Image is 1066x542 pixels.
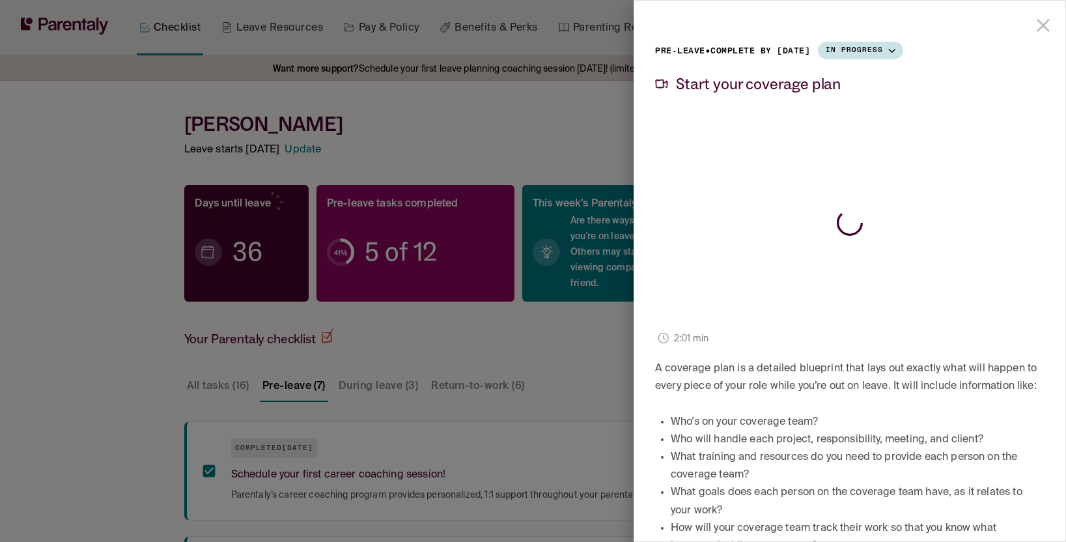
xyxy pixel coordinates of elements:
h2: Start your coverage plan [676,76,841,92]
button: close drawer [1027,9,1059,42]
li: What goals does each person on the coverage team have, as it relates to your work? [671,484,1045,519]
li: What training and resources do you need to provide each person on the coverage team? [671,449,1045,484]
p: Pre-leave • Complete by [DATE] [655,42,810,60]
button: In progress [818,42,903,59]
li: Who’s on your coverage team? [671,414,1045,431]
span: 2:01 min [674,332,708,346]
li: Who will handle each project, responsibility, meeting, and client? [671,431,1045,449]
p: A coverage plan is a detailed blueprint that lays out exactly what will happen to every piece of ... [655,360,1045,395]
